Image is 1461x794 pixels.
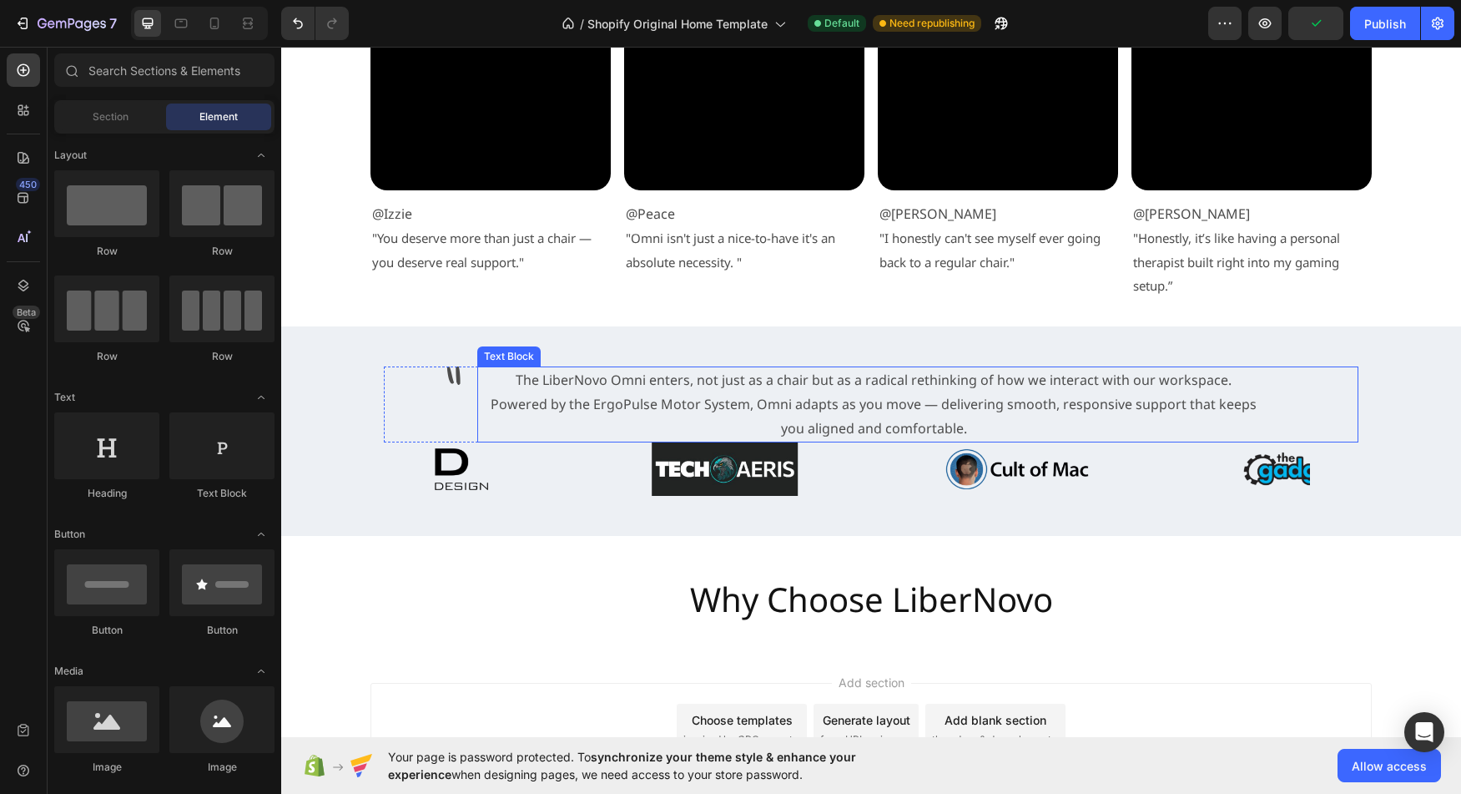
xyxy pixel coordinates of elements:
img: Frame_1410098651_2845af02-525b-48a6-b666-157aa87c4450.png [955,396,1101,450]
span: Toggle open [248,142,275,169]
span: Toggle open [248,521,275,548]
span: Add section [551,627,630,645]
div: Undo/Redo [281,7,349,40]
span: Allow access [1352,757,1427,775]
span: Text [54,390,75,405]
button: Allow access [1338,749,1441,782]
p: 7 [109,13,117,33]
button: 7 [7,7,124,40]
div: Text Block [169,486,275,501]
div: Add blank section [663,665,765,682]
img: Frame_1410098653_0cd8a66e-6ace-45d4-b069-4a4c5f2e64ac.jpg [370,396,516,450]
div: Image [54,760,159,775]
span: Element [199,109,238,124]
input: Search Sections & Elements [54,53,275,87]
div: Button [54,623,159,638]
span: Section [93,109,128,124]
div: Generate layout [542,665,629,682]
div: Choose templates [411,665,511,682]
div: 450 [16,178,40,191]
span: Your page is password protected. To when designing pages, we need access to your store password. [388,748,921,783]
span: "Omni isn't just a nice-to-have it's an absolute necessity. " [345,183,554,224]
span: Toggle open [248,658,275,685]
span: Layout [54,148,87,163]
p: The LiberNovo Omni enters, not just as a chair but as a radical rethinking of how we interact wit... [198,321,987,346]
p: " [104,321,181,388]
div: Image [169,760,275,775]
p: @[PERSON_NAME] [852,155,1089,180]
div: Row [169,349,275,364]
div: Row [54,349,159,364]
span: Media [54,664,83,679]
span: "I honestly can't see myself ever going back to a regular chair." [598,183,819,224]
span: Default [824,16,859,31]
button: Publish [1350,7,1420,40]
span: Shopify Original Home Template [587,15,768,33]
span: "Honestly, it’s like having a personal therapist built right into my gaming setup.” [852,183,1059,248]
img: Frame_1410098650.png [663,396,809,450]
span: / [580,15,584,33]
div: Publish [1364,15,1406,33]
span: from URL or image [539,685,628,700]
div: Row [169,244,275,259]
div: Text Block [199,302,256,317]
p: Powered by the ErgoPulse Motor System, Omni adapts as you move — delivering smooth, responsive su... [198,346,987,394]
div: Beta [13,306,40,319]
div: Open Intercom Messenger [1404,712,1444,752]
div: Button [169,623,275,638]
div: Row [54,244,159,259]
span: inspired by CRO experts [402,685,516,700]
span: synchronize your theme style & enhance your experience [388,750,856,781]
span: then drag & drop elements [651,685,775,700]
span: Toggle open [248,384,275,411]
span: Need republishing [889,16,975,31]
h2: Why Choose LiberNovo [407,529,773,576]
span: Button [54,527,85,542]
iframe: Design area [281,47,1461,737]
div: Heading [54,486,159,501]
p: @Peace [345,155,582,180]
p: @[PERSON_NAME] [598,155,835,180]
img: Frame_1410098652_f496ad66-0b0a-4e68-b0a3-ba31782db245.png [78,396,224,450]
